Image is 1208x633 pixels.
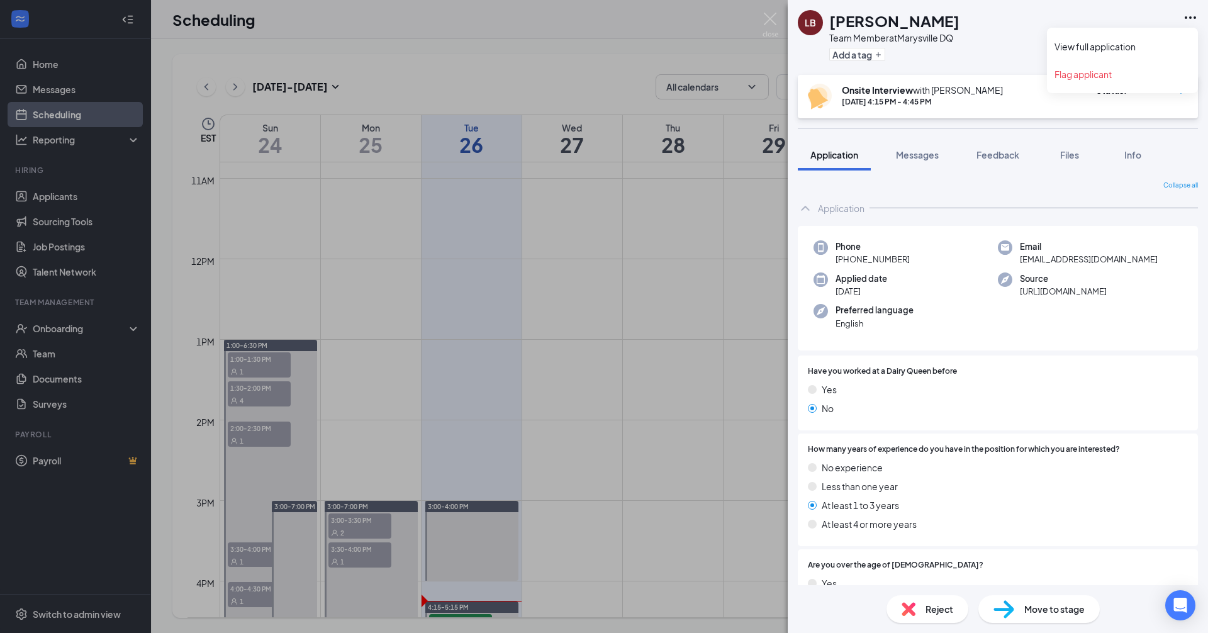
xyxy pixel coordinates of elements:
[829,10,959,31] h1: [PERSON_NAME]
[836,317,914,330] span: English
[836,253,910,266] span: [PHONE_NUMBER]
[1020,285,1107,298] span: [URL][DOMAIN_NAME]
[1020,240,1158,253] span: Email
[842,84,913,96] b: Onsite Interview
[1024,602,1085,616] span: Move to stage
[1163,181,1198,191] span: Collapse all
[896,149,939,160] span: Messages
[822,517,917,531] span: At least 4 or more years
[822,479,898,493] span: Less than one year
[1020,272,1107,285] span: Source
[808,366,957,378] span: Have you worked at a Dairy Queen before
[1020,253,1158,266] span: [EMAIL_ADDRESS][DOMAIN_NAME]
[842,84,1003,96] div: with [PERSON_NAME]
[875,51,882,59] svg: Plus
[805,16,816,29] div: LB
[822,461,883,474] span: No experience
[926,602,953,616] span: Reject
[836,240,910,253] span: Phone
[822,576,837,590] span: Yes
[1124,149,1141,160] span: Info
[798,201,813,216] svg: ChevronUp
[1054,40,1190,53] a: View full application
[836,285,887,298] span: [DATE]
[808,444,1120,456] span: How many years of experience do you have in the position for which you are interested?
[836,272,887,285] span: Applied date
[822,383,837,396] span: Yes
[829,31,959,44] div: Team Member at Marysville DQ
[1165,590,1195,620] div: Open Intercom Messenger
[829,48,885,61] button: PlusAdd a tag
[810,149,858,160] span: Application
[822,498,899,512] span: At least 1 to 3 years
[976,149,1019,160] span: Feedback
[818,202,864,215] div: Application
[842,96,1003,107] div: [DATE] 4:15 PM - 4:45 PM
[808,559,983,571] span: Are you over the age of [DEMOGRAPHIC_DATA]?
[822,401,834,415] span: No
[1060,149,1079,160] span: Files
[1183,10,1198,25] svg: Ellipses
[836,304,914,316] span: Preferred language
